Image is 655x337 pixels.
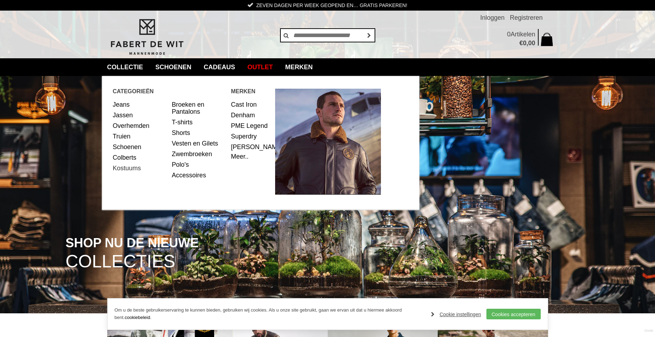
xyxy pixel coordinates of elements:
[113,131,167,142] a: Truien
[172,117,226,128] a: T-shirts
[510,11,542,25] a: Registreren
[231,131,270,142] a: Superdry
[431,309,481,320] a: Cookie instellingen
[280,58,318,76] a: Merken
[231,120,270,131] a: PME Legend
[107,18,187,56] img: Fabert de Wit
[480,11,504,25] a: Inloggen
[231,99,270,110] a: Cast Iron
[231,142,270,152] a: [PERSON_NAME]
[528,40,535,47] span: 00
[231,87,275,96] span: Merken
[510,31,535,38] span: Artikelen
[113,110,167,120] a: Jassen
[231,110,270,120] a: Denham
[486,309,541,319] a: Cookies accepteren
[519,40,523,47] span: €
[199,58,241,76] a: Cadeaus
[102,58,148,76] a: collectie
[172,170,226,181] a: Accessoires
[113,120,167,131] a: Overhemden
[113,87,231,96] span: Categorieën
[172,138,226,149] a: Vesten en Gilets
[172,159,226,170] a: Polo's
[523,40,526,47] span: 0
[231,153,249,160] a: Meer..
[113,163,167,173] a: Kostuums
[644,326,653,335] a: Divide
[275,89,381,195] img: Heren
[66,236,199,250] span: SHOP NU DE NIEUWE
[172,149,226,159] a: Zwembroeken
[113,99,167,110] a: Jeans
[113,152,167,163] a: Colberts
[115,307,424,321] p: Om u de beste gebruikerservaring te kunnen bieden, gebruiken wij cookies. Als u onze site gebruik...
[242,58,278,76] a: Outlet
[113,142,167,152] a: Schoenen
[66,253,175,271] span: COLLECTIES
[125,315,150,320] a: cookiebeleid
[526,40,528,47] span: ,
[507,31,510,38] span: 0
[172,128,226,138] a: Shorts
[172,99,226,117] a: Broeken en Pantalons
[150,58,197,76] a: Schoenen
